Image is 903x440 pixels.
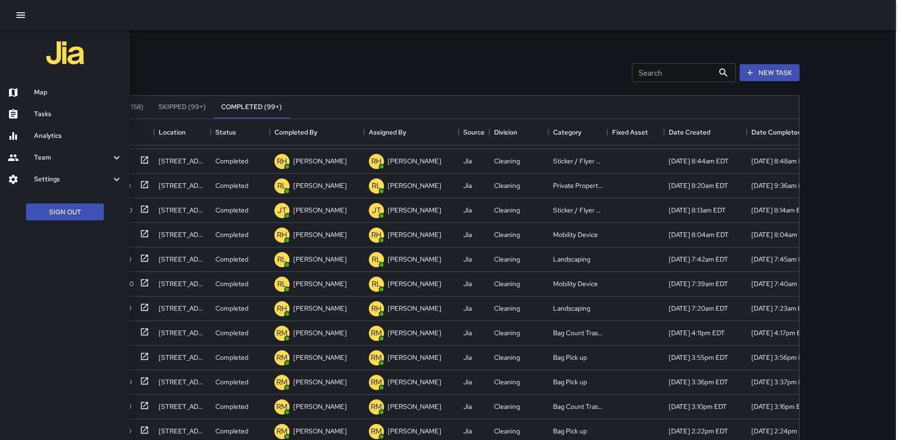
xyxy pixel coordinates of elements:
h6: Analytics [34,131,122,141]
h6: Team [34,152,111,163]
h6: Map [34,87,122,98]
button: Sign Out [26,203,104,221]
h6: Settings [34,174,111,185]
img: jia-logo [46,34,84,72]
h6: Tasks [34,109,122,119]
